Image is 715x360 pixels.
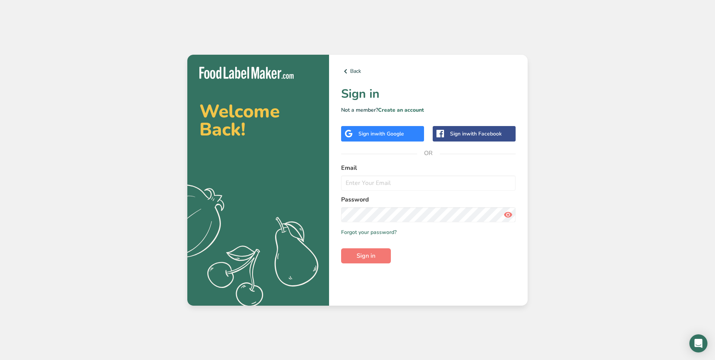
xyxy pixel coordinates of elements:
[417,142,440,165] span: OR
[689,334,707,352] div: Open Intercom Messenger
[358,130,404,138] div: Sign in
[341,175,516,191] input: Enter Your Email
[357,251,375,260] span: Sign in
[341,163,516,172] label: Email
[450,130,502,138] div: Sign in
[341,195,516,204] label: Password
[375,130,404,137] span: with Google
[199,102,317,138] h2: Welcome Back!
[341,228,397,236] a: Forgot your password?
[199,67,294,79] img: Food Label Maker
[341,85,516,103] h1: Sign in
[466,130,502,137] span: with Facebook
[378,106,424,114] a: Create an account
[341,67,516,76] a: Back
[341,248,391,263] button: Sign in
[341,106,516,114] p: Not a member?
